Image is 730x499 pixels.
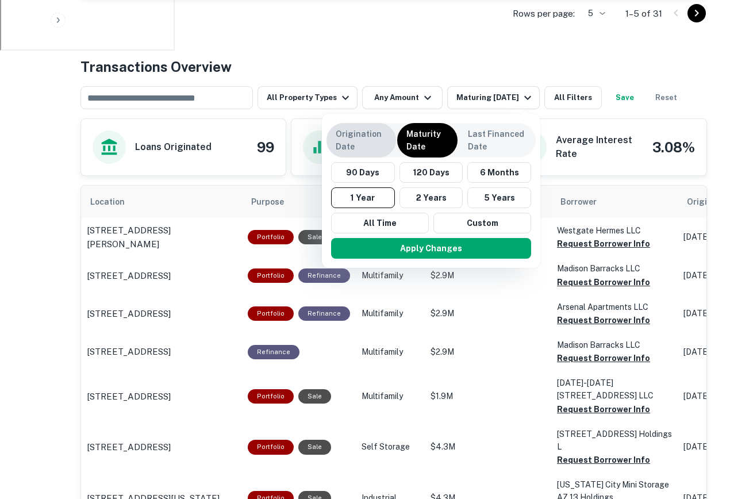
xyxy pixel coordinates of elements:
button: Custom [433,213,531,233]
button: 5 Years [467,187,531,208]
p: Last Financed Date [468,128,527,153]
iframe: Chat Widget [673,407,730,462]
button: 90 Days [331,162,395,183]
button: 120 Days [399,162,463,183]
p: Maturity Date [406,128,448,153]
button: 1 Year [331,187,395,208]
p: Origination Date [336,128,387,153]
button: 6 Months [467,162,531,183]
button: All Time [331,213,429,233]
button: Apply Changes [331,238,531,259]
button: 2 Years [399,187,463,208]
